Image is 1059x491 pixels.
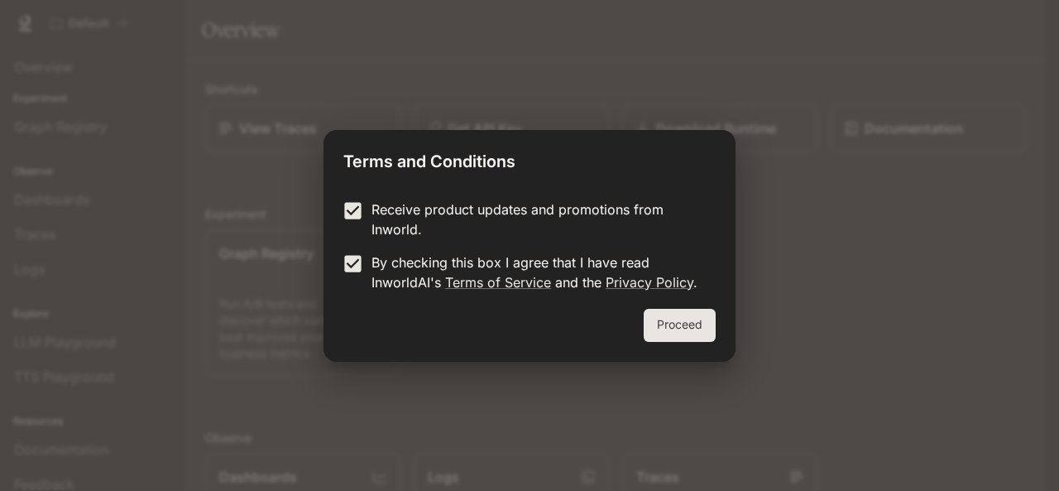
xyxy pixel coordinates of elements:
[445,274,551,291] a: Terms of Service
[606,274,693,291] a: Privacy Policy
[323,130,736,186] h2: Terms and Conditions
[644,309,716,342] button: Proceed
[371,200,702,239] p: Receive product updates and promotions from Inworld.
[371,253,702,292] p: By checking this box I agree that I have read InworldAI's and the .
